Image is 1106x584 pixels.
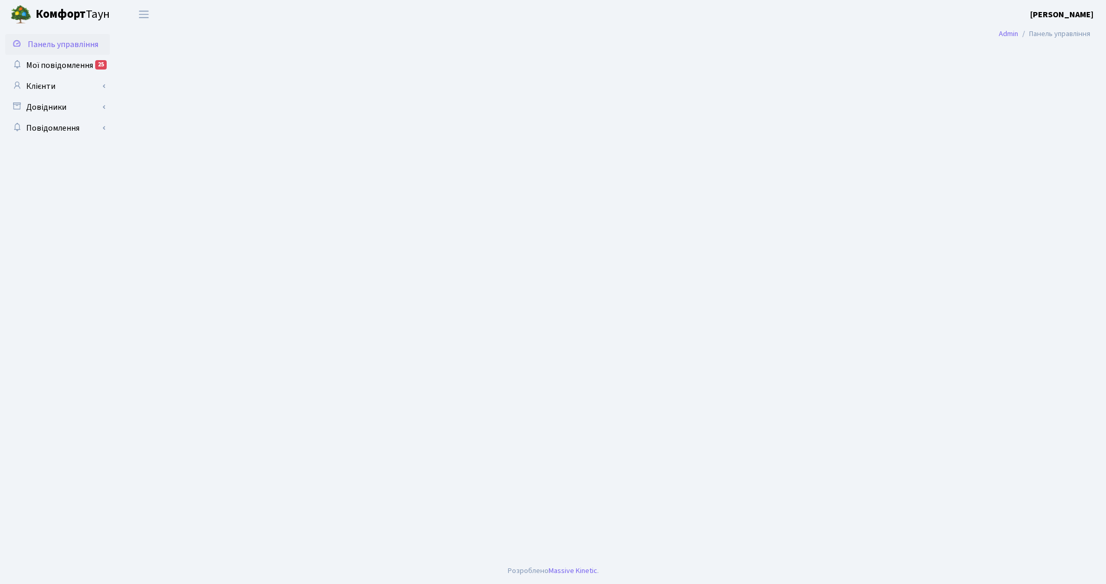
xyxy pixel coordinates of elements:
[36,6,110,24] span: Таун
[999,28,1018,39] a: Admin
[5,55,110,76] a: Мої повідомлення25
[5,76,110,97] a: Клієнти
[508,565,599,577] div: Розроблено .
[5,118,110,139] a: Повідомлення
[28,39,98,50] span: Панель управління
[1018,28,1090,40] li: Панель управління
[95,60,107,70] div: 25
[131,6,157,23] button: Переключити навігацію
[26,60,93,71] span: Мої повідомлення
[549,565,597,576] a: Massive Kinetic
[5,97,110,118] a: Довідники
[10,4,31,25] img: logo.png
[5,34,110,55] a: Панель управління
[1030,8,1093,21] a: [PERSON_NAME]
[1030,9,1093,20] b: [PERSON_NAME]
[36,6,86,22] b: Комфорт
[983,23,1106,45] nav: breadcrumb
